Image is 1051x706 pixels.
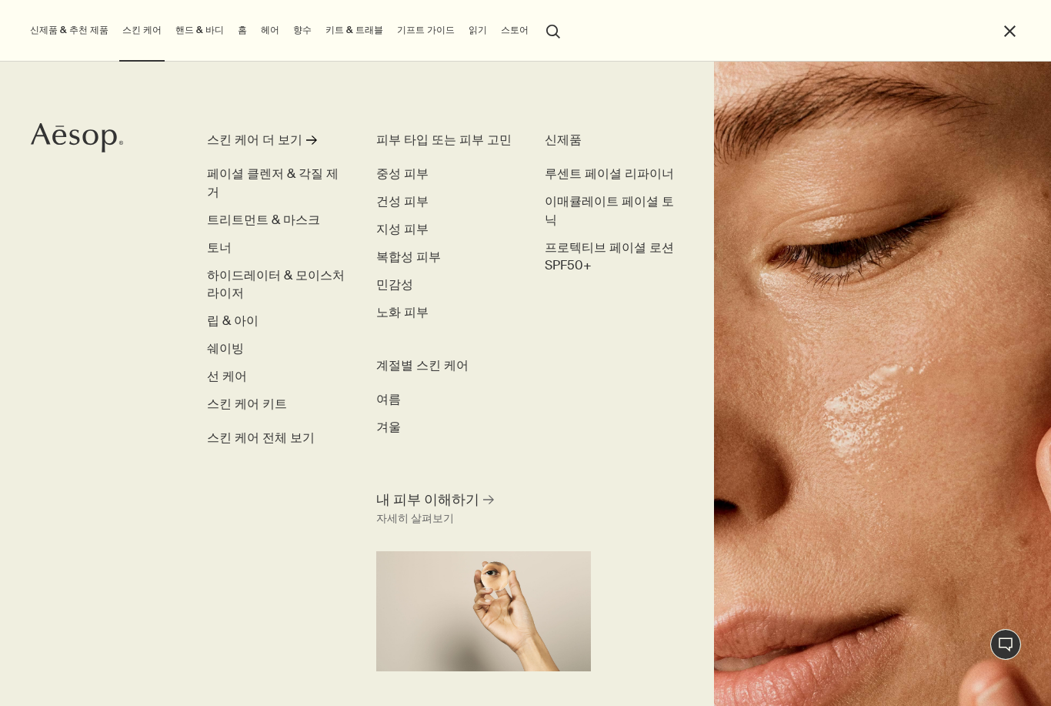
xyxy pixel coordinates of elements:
[990,629,1021,660] button: 1:1 채팅 상담
[545,193,674,228] span: 이매큘레이트 페이셜 토닉
[207,165,345,202] a: 페이셜 클렌저 & 각질 제거
[207,267,345,302] span: 하이드레이터 & 모이스처라이저
[545,239,674,274] span: 프로텍티브 페이셜 로션 SPF50+
[376,303,429,322] a: 노화 피부
[714,62,1051,706] img: Woman holding her face with her hands
[376,490,479,510] span: 내 피부 이해하기
[290,21,315,40] a: 향수
[376,276,413,294] a: 민감성
[376,356,513,375] h3: 계절별 스킨 케어
[207,211,320,229] a: 트리트먼트 & 마스크
[539,15,567,45] button: 검색창 열기
[207,131,345,156] a: 스킨 케어 더 보기
[545,192,682,229] a: 이매큘레이트 페이셜 토닉
[207,367,247,386] a: 선 케어
[498,21,532,40] button: 스토어
[207,212,320,228] span: 트리트먼트 & 마스크
[207,396,287,412] span: 스킨 케어 키트
[322,21,386,40] a: 키트 & 트래블
[31,122,123,153] svg: Aesop
[545,165,674,183] a: 루센트 페이셜 리파이너
[376,249,441,265] span: 복합성 피부
[207,368,247,384] span: 선 케어
[376,391,401,407] span: 여름
[207,395,287,413] a: 스킨 케어 키트
[545,239,682,276] a: 프로텍티브 페이셜 로션 SPF50+
[207,340,244,356] span: 쉐이빙
[376,165,429,183] a: 중성 피부
[376,248,441,266] a: 복합성 피부
[376,221,429,237] span: 지성 피부
[27,119,127,161] a: Aesop
[376,510,454,528] div: 자세히 살펴보기
[27,21,112,40] button: 신제품 & 추천 제품
[372,487,595,672] a: 내 피부 이해하기 자세히 살펴보기A hand holding a mirror reflecting her eye
[376,418,401,437] a: 겨울
[207,131,302,149] div: 스킨 케어 더 보기
[376,304,429,320] span: 노화 피부
[376,390,401,409] a: 여름
[376,131,513,149] h3: 피부 타입 또는 피부 고민
[207,429,315,447] span: 스킨 케어 전체 보기
[207,423,315,447] a: 스킨 케어 전체 보기
[172,21,227,40] a: 핸드 & 바디
[207,166,339,200] span: 페이셜 클렌저 & 각질 제거
[376,220,429,239] a: 지성 피부
[119,21,165,40] a: 스킨 케어
[376,276,413,293] span: 민감성
[394,21,458,40] a: 기프트 가이드
[207,239,232,257] a: 토너
[545,166,674,182] span: 루센트 페이셜 리파이너
[207,312,259,330] a: 립 & 아이
[376,166,429,182] span: 중성 피부
[545,131,682,149] div: 신제품
[207,266,345,303] a: 하이드레이터 & 모이스처라이저
[258,21,282,40] a: 헤어
[207,239,232,256] span: 토너
[235,21,250,40] a: 홈
[376,419,401,435] span: 겨울
[207,313,259,329] span: 립 & 아이
[376,193,429,209] span: 건성 피부
[1001,22,1019,40] button: 메뉴 닫기
[465,21,490,40] a: 읽기
[376,192,429,211] a: 건성 피부
[207,340,244,358] a: 쉐이빙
